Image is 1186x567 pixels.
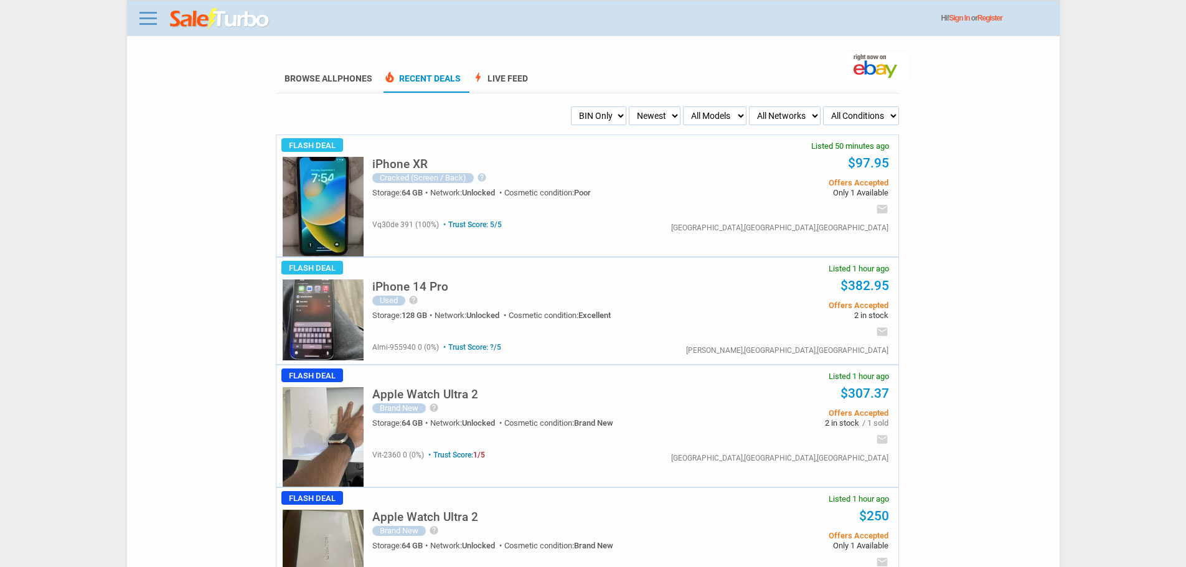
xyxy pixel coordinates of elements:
[372,311,435,319] div: Storage:
[372,541,430,550] div: Storage:
[466,311,499,320] span: Unlocked
[402,311,427,320] span: 128 GB
[574,541,613,550] span: Brand New
[462,541,495,550] span: Unlocked
[876,326,888,338] i: email
[876,433,888,446] i: email
[700,189,888,197] span: Only 1 Available
[430,189,504,197] div: Network:
[509,311,611,319] div: Cosmetic condition:
[825,419,859,427] span: 2 in stock
[384,71,396,83] span: local_fire_department
[402,541,423,550] span: 64 GB
[372,189,430,197] div: Storage:
[429,403,439,413] i: help
[504,189,591,197] div: Cosmetic condition:
[462,418,495,428] span: Unlocked
[283,157,364,256] img: s-l225.jpg
[281,261,343,274] span: Flash Deal
[430,419,504,427] div: Network:
[504,419,613,427] div: Cosmetic condition:
[372,343,439,352] span: almi-955940 0 (0%)
[372,391,478,400] a: Apple Watch Ultra 2
[829,372,889,380] span: Listed 1 hour ago
[372,296,405,306] div: Used
[848,156,889,171] a: $97.95
[462,188,495,197] span: Unlocked
[700,179,888,187] span: Offers Accepted
[574,188,591,197] span: Poor
[829,495,889,503] span: Listed 1 hour ago
[281,138,343,152] span: Flash Deal
[441,220,502,229] span: Trust Score: 5/5
[372,173,474,183] div: Cracked (Screen / Back)
[372,283,448,293] a: iPhone 14 Pro
[372,526,426,536] div: Brand New
[949,14,970,22] a: Sign In
[285,73,372,83] a: Browse AllPhones
[859,508,889,523] a: $250
[170,8,270,30] img: saleturbo.com - Online Deals and Discount Coupons
[372,158,428,170] h5: iPhone XR
[472,73,528,93] a: boltLive Feed
[281,368,343,382] span: Flash Deal
[840,278,889,293] a: $382.95
[281,491,343,505] span: Flash Deal
[700,301,888,309] span: Offers Accepted
[472,71,484,83] span: bolt
[283,387,364,487] img: s-l225.jpg
[372,388,478,400] h5: Apple Watch Ultra 2
[671,224,888,232] div: [GEOGRAPHIC_DATA],[GEOGRAPHIC_DATA],[GEOGRAPHIC_DATA]
[430,541,504,550] div: Network:
[402,418,423,428] span: 64 GB
[426,451,485,459] span: Trust Score:
[473,451,485,459] span: 1/5
[686,347,888,354] div: [PERSON_NAME],[GEOGRAPHIC_DATA],[GEOGRAPHIC_DATA]
[372,451,424,459] span: vit-2360 0 (0%)
[971,14,1002,22] span: or
[829,265,889,273] span: Listed 1 hour ago
[504,541,613,550] div: Cosmetic condition:
[811,142,889,150] span: Listed 50 minutes ago
[372,281,448,293] h5: iPhone 14 Pro
[372,419,430,427] div: Storage:
[574,418,613,428] span: Brand New
[283,279,364,360] img: s-l225.jpg
[700,541,888,550] span: Only 1 Available
[435,311,509,319] div: Network:
[372,161,428,170] a: iPhone XR
[372,220,439,229] span: vq30de 391 (100%)
[477,172,487,182] i: help
[384,73,461,93] a: local_fire_departmentRecent Deals
[700,532,888,540] span: Offers Accepted
[700,311,888,319] span: 2 in stock
[372,513,478,523] a: Apple Watch Ultra 2
[402,188,423,197] span: 64 GB
[337,73,372,83] span: Phones
[977,14,1002,22] a: Register
[408,295,418,305] i: help
[671,454,888,462] div: [GEOGRAPHIC_DATA],[GEOGRAPHIC_DATA],[GEOGRAPHIC_DATA]
[941,14,949,22] span: Hi!
[441,343,501,352] span: Trust Score: ?/5
[372,403,426,413] div: Brand New
[862,419,888,427] span: / 1 sold
[840,386,889,401] a: $307.37
[700,409,888,417] span: Offers Accepted
[429,525,439,535] i: help
[372,511,478,523] h5: Apple Watch Ultra 2
[876,203,888,215] i: email
[578,311,611,320] span: Excellent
